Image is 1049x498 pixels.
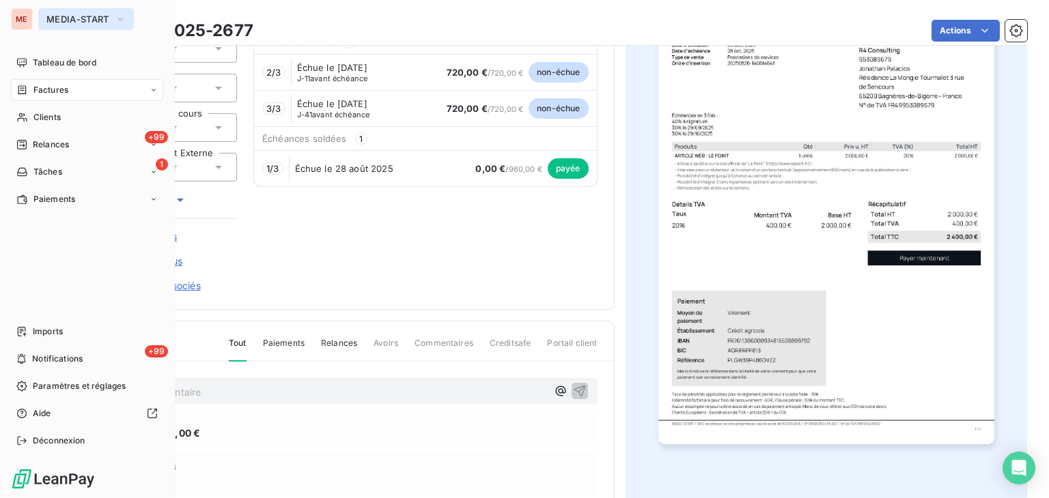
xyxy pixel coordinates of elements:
[33,407,51,420] span: Aide
[355,132,367,145] span: 1
[145,345,168,357] span: +99
[11,8,33,30] div: ME
[33,57,96,69] span: Tableau de bord
[11,402,163,424] a: Aide
[266,103,281,114] span: 3 / 3
[229,337,247,362] span: Tout
[263,337,305,360] span: Paiements
[33,435,85,447] span: Déconnexion
[447,104,524,114] span: / 720,00 €
[447,67,488,78] span: 720,00 €
[475,164,542,174] span: / 960,00 €
[415,337,473,360] span: Commentaires
[297,74,311,83] span: J-11
[33,325,63,338] span: Imports
[145,131,168,143] span: +99
[475,163,505,174] span: 0,00 €
[374,337,398,360] span: Avoirs
[529,62,588,83] span: non-échue
[33,111,61,123] span: Clients
[297,98,367,109] span: Échue le [DATE]
[297,110,313,119] span: J-41
[1003,452,1035,484] div: Open Intercom Messenger
[266,163,279,174] span: 1 / 3
[11,468,96,490] img: Logo LeanPay
[932,20,1000,42] button: Actions
[266,67,281,78] span: 2 / 3
[156,426,200,440] span: 960,00 €
[33,380,126,392] span: Paramètres et réglages
[156,158,168,171] span: 1
[33,193,75,205] span: Paiements
[321,337,357,360] span: Relances
[33,166,62,178] span: Tâches
[297,74,368,83] span: avant échéance
[33,138,69,151] span: Relances
[297,62,367,73] span: Échue le [DATE]
[33,84,68,96] span: Factures
[547,337,597,360] span: Portail client
[262,133,347,144] span: Échéances soldées
[447,103,488,114] span: 720,00 €
[46,14,109,25] span: MEDIA-START
[447,68,524,78] span: / 720,00 €
[297,111,370,119] span: avant échéance
[32,353,83,365] span: Notifications
[548,158,589,179] span: payée
[490,337,531,360] span: Creditsafe
[295,163,393,174] span: Échue le 28 août 2025
[529,98,588,119] span: non-échue
[147,18,253,43] h3: F-2025-2677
